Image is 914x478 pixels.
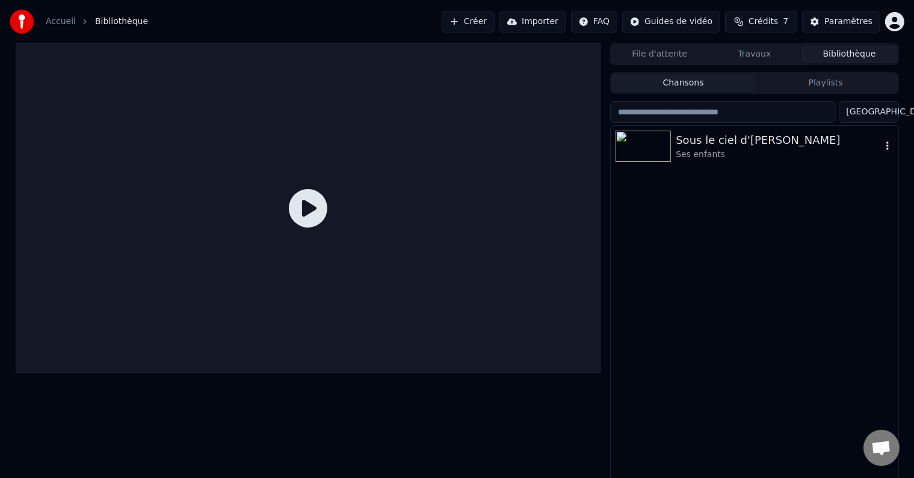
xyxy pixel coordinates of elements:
[95,16,148,28] span: Bibliothèque
[571,11,617,33] button: FAQ
[802,11,880,33] button: Paramètres
[863,430,900,466] div: Ouvrir le chat
[442,11,495,33] button: Créer
[755,75,897,92] button: Playlists
[46,16,76,28] a: Accueil
[676,132,881,149] div: Sous le ciel d'[PERSON_NAME]
[10,10,34,34] img: youka
[46,16,148,28] nav: breadcrumb
[676,149,881,161] div: Ses enfants
[707,46,802,63] button: Travaux
[622,11,720,33] button: Guides de vidéo
[612,75,755,92] button: Chansons
[499,11,566,33] button: Importer
[725,11,797,33] button: Crédits7
[612,46,707,63] button: File d'attente
[749,16,778,28] span: Crédits
[783,16,788,28] span: 7
[824,16,872,28] div: Paramètres
[802,46,897,63] button: Bibliothèque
